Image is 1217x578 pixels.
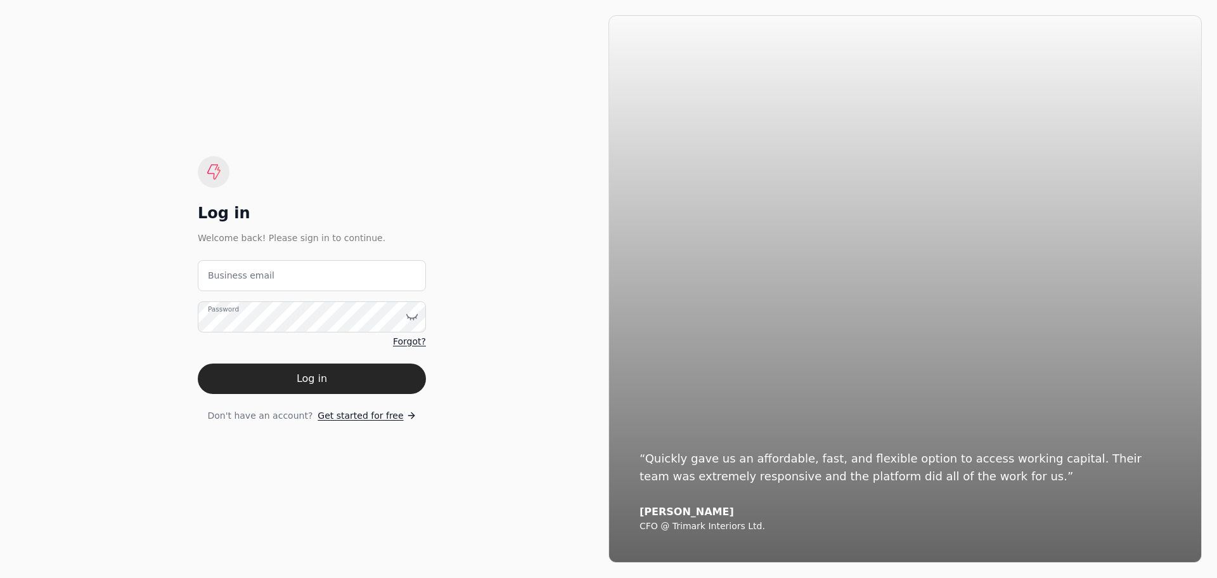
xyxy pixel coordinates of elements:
label: Password [208,304,239,314]
div: Welcome back! Please sign in to continue. [198,231,426,245]
a: Get started for free [318,409,416,423]
button: Log in [198,364,426,394]
span: Get started for free [318,409,403,423]
div: CFO @ Trimark Interiors Ltd. [640,521,1171,532]
span: Don't have an account? [207,409,312,423]
div: “Quickly gave us an affordable, fast, and flexible option to access working capital. Their team w... [640,450,1171,485]
a: Forgot? [393,335,426,348]
div: Log in [198,203,426,223]
div: [PERSON_NAME] [640,506,1171,518]
label: Business email [208,269,274,282]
